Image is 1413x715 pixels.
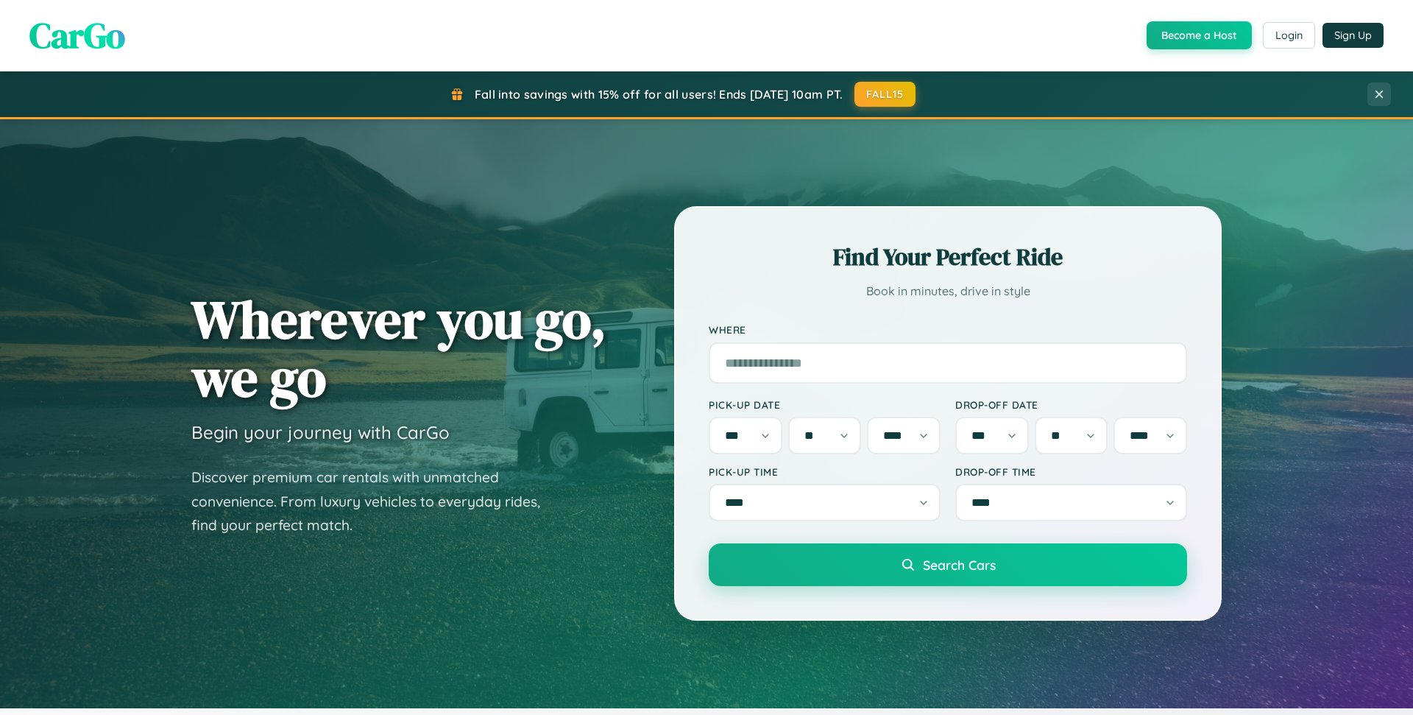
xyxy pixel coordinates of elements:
[191,290,606,406] h1: Wherever you go, we go
[709,324,1187,337] label: Where
[191,421,450,443] h3: Begin your journey with CarGo
[709,398,941,411] label: Pick-up Date
[709,281,1187,302] p: Book in minutes, drive in style
[923,557,996,573] span: Search Cars
[854,82,916,107] button: FALL15
[955,398,1187,411] label: Drop-off Date
[1322,23,1384,48] button: Sign Up
[475,87,843,102] span: Fall into savings with 15% off for all users! Ends [DATE] 10am PT.
[191,465,559,538] p: Discover premium car rentals with unmatched convenience. From luxury vehicles to everyday rides, ...
[1147,21,1252,49] button: Become a Host
[709,465,941,478] label: Pick-up Time
[709,543,1187,586] button: Search Cars
[1263,22,1315,49] button: Login
[709,241,1187,273] h2: Find Your Perfect Ride
[29,11,125,60] span: CarGo
[955,465,1187,478] label: Drop-off Time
